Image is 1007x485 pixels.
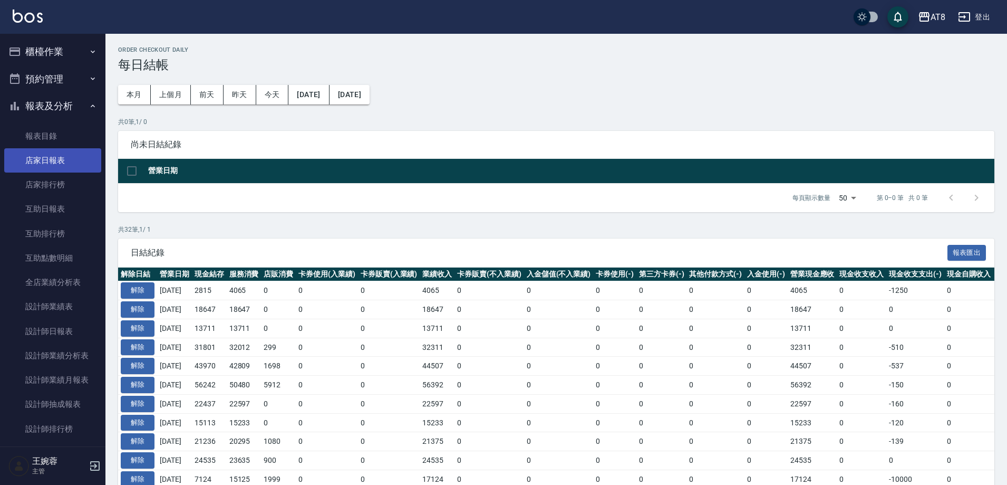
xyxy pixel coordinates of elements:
[192,376,227,395] td: 56242
[744,300,788,319] td: 0
[4,294,101,319] a: 設計師業績表
[524,451,594,470] td: 0
[524,432,594,451] td: 0
[4,65,101,93] button: 預約管理
[788,268,837,281] th: 營業現金應收
[886,319,944,338] td: 0
[227,376,262,395] td: 50480
[131,248,947,258] span: 日結紀錄
[358,319,420,338] td: 0
[788,281,837,300] td: 4065
[420,394,454,413] td: 22597
[261,338,296,357] td: 299
[192,338,227,357] td: 31801
[454,451,524,470] td: 0
[358,268,420,281] th: 卡券販賣(入業績)
[686,268,744,281] th: 其他付款方式(-)
[157,281,192,300] td: [DATE]
[593,300,636,319] td: 0
[837,376,886,395] td: 0
[121,339,154,356] button: 解除
[157,432,192,451] td: [DATE]
[151,85,191,104] button: 上個月
[837,281,886,300] td: 0
[454,357,524,376] td: 0
[121,301,154,318] button: 解除
[593,376,636,395] td: 0
[4,246,101,270] a: 互助點數明細
[593,281,636,300] td: 0
[192,319,227,338] td: 13711
[454,281,524,300] td: 0
[944,300,994,319] td: 0
[944,338,994,357] td: 0
[636,376,687,395] td: 0
[157,376,192,395] td: [DATE]
[118,268,157,281] th: 解除日結
[420,451,454,470] td: 24535
[4,319,101,344] a: 設計師日報表
[157,451,192,470] td: [DATE]
[944,319,994,338] td: 0
[788,376,837,395] td: 56392
[944,281,994,300] td: 0
[886,338,944,357] td: -510
[121,320,154,337] button: 解除
[227,357,262,376] td: 42809
[227,338,262,357] td: 32012
[227,394,262,413] td: 22597
[420,357,454,376] td: 44507
[121,415,154,431] button: 解除
[358,432,420,451] td: 0
[296,281,358,300] td: 0
[524,413,594,432] td: 0
[954,7,994,27] button: 登出
[224,85,256,104] button: 昨天
[157,319,192,338] td: [DATE]
[296,268,358,281] th: 卡券使用(入業績)
[157,357,192,376] td: [DATE]
[744,281,788,300] td: 0
[636,357,687,376] td: 0
[420,432,454,451] td: 21375
[121,377,154,393] button: 解除
[837,338,886,357] td: 0
[121,358,154,374] button: 解除
[261,319,296,338] td: 0
[192,281,227,300] td: 2815
[454,319,524,338] td: 0
[744,451,788,470] td: 0
[837,268,886,281] th: 現金收支收入
[192,451,227,470] td: 24535
[454,432,524,451] td: 0
[157,268,192,281] th: 營業日期
[944,376,994,395] td: 0
[32,467,86,476] p: 主管
[636,451,687,470] td: 0
[636,300,687,319] td: 0
[296,300,358,319] td: 0
[454,394,524,413] td: 0
[744,394,788,413] td: 0
[636,268,687,281] th: 第三方卡券(-)
[118,85,151,104] button: 本月
[454,300,524,319] td: 0
[4,417,101,441] a: 設計師排行榜
[192,413,227,432] td: 15113
[914,6,950,28] button: AT8
[32,456,86,467] h5: 王婉蓉
[192,300,227,319] td: 18647
[524,300,594,319] td: 0
[192,268,227,281] th: 現金結存
[330,85,370,104] button: [DATE]
[944,432,994,451] td: 0
[157,413,192,432] td: [DATE]
[886,376,944,395] td: -150
[261,394,296,413] td: 0
[227,300,262,319] td: 18647
[227,432,262,451] td: 20295
[261,268,296,281] th: 店販消費
[944,413,994,432] td: 0
[261,300,296,319] td: 0
[886,451,944,470] td: 0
